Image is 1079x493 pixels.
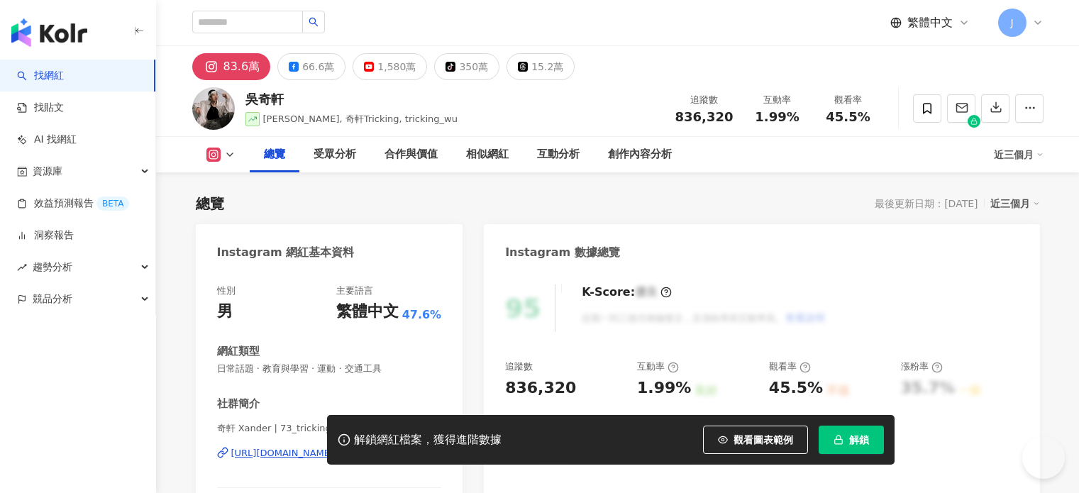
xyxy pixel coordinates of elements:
div: Instagram 網紅基本資料 [217,245,355,260]
button: 83.6萬 [192,53,271,80]
span: 47.6% [402,307,442,323]
button: 66.6萬 [277,53,345,80]
div: 性別 [217,284,236,297]
div: 45.5% [769,377,823,399]
div: 350萬 [459,57,488,77]
span: 觀看圖表範例 [734,434,793,445]
div: 追蹤數 [505,360,533,373]
span: [PERSON_NAME], 奇軒Tricking, tricking_wu [263,113,458,124]
span: rise [17,262,27,272]
div: 吳奇軒 [245,90,458,108]
a: 洞察報告 [17,228,74,243]
div: 合作與價值 [384,146,438,163]
span: J [1010,15,1013,31]
div: Instagram 數據總覽 [505,245,620,260]
span: 836,320 [675,109,734,124]
button: 15.2萬 [507,53,575,80]
span: 1.99% [755,110,799,124]
div: 1.99% [637,377,691,399]
div: 解鎖網紅檔案，獲得進階數據 [354,433,502,448]
div: 互動率 [751,93,804,107]
button: 1,580萬 [353,53,427,80]
div: 66.6萬 [302,57,334,77]
div: 15.2萬 [531,57,563,77]
div: 觀看率 [821,93,875,107]
a: 找貼文 [17,101,64,115]
div: 網紅類型 [217,344,260,359]
div: 主要語言 [336,284,373,297]
a: AI 找網紅 [17,133,77,147]
span: 趨勢分析 [33,251,72,283]
div: 觀看率 [769,360,811,373]
a: search找網紅 [17,69,64,83]
div: 總覽 [196,194,224,214]
div: 總覽 [264,146,285,163]
span: search [309,17,319,27]
div: 近三個月 [994,143,1044,166]
div: 創作內容分析 [608,146,672,163]
div: 近三個月 [990,194,1040,213]
a: 效益預測報告BETA [17,196,129,211]
div: 受眾分析 [314,146,356,163]
span: 繁體中文 [907,15,953,31]
div: 男 [217,301,233,323]
div: 836,320 [505,377,576,399]
img: logo [11,18,87,47]
div: 相似網紅 [466,146,509,163]
div: K-Score : [582,284,672,300]
span: 資源庫 [33,155,62,187]
div: 互動分析 [537,146,580,163]
span: 日常話題 · 教育與學習 · 運動 · 交通工具 [217,362,442,375]
img: KOL Avatar [192,87,235,130]
button: 350萬 [434,53,499,80]
div: 繁體中文 [336,301,399,323]
span: 解鎖 [849,434,869,445]
div: 最後更新日期：[DATE] [875,198,978,209]
div: 互動率 [637,360,679,373]
div: 社群簡介 [217,397,260,411]
div: 漲粉率 [901,360,943,373]
button: 觀看圖表範例 [703,426,808,454]
div: 追蹤數 [675,93,734,107]
span: 45.5% [826,110,870,124]
span: 競品分析 [33,283,72,315]
div: 1,580萬 [377,57,416,77]
button: 解鎖 [819,426,884,454]
div: 83.6萬 [223,57,260,77]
